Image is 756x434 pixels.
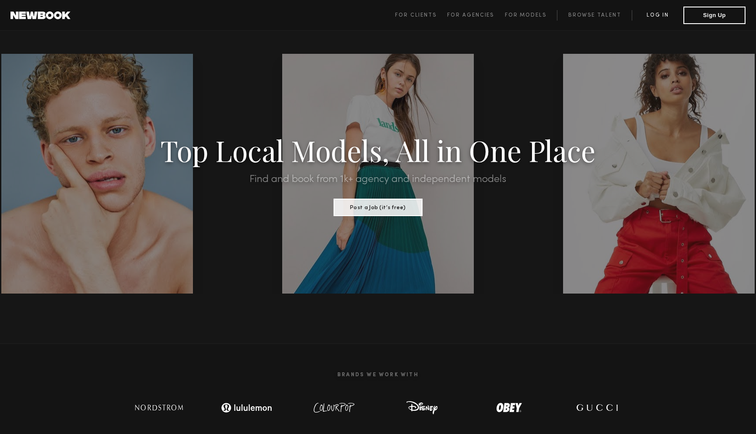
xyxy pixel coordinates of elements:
[57,136,700,164] h1: Top Local Models, All in One Place
[505,13,546,18] span: For Models
[505,10,557,21] a: For Models
[481,399,538,416] img: logo-obey.svg
[306,399,363,416] img: logo-colour-pop.svg
[216,399,277,416] img: logo-lulu.svg
[568,399,625,416] img: logo-gucci.svg
[395,10,447,21] a: For Clients
[57,174,700,185] h2: Find and book from 1k+ agency and independent models
[395,13,437,18] span: For Clients
[393,399,450,416] img: logo-disney.svg
[115,361,640,388] h2: Brands We Work With
[447,13,494,18] span: For Agencies
[447,10,504,21] a: For Agencies
[129,399,190,416] img: logo-nordstrom.svg
[632,10,683,21] a: Log in
[683,7,745,24] button: Sign Up
[333,202,422,211] a: Post a Job (it’s free)
[333,199,422,216] button: Post a Job (it’s free)
[557,10,632,21] a: Browse Talent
